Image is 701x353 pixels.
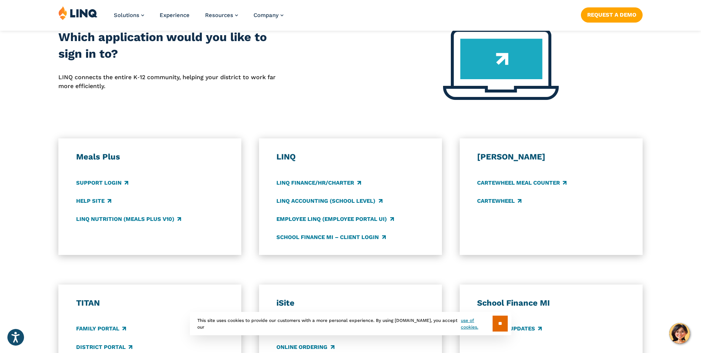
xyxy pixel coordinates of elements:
[76,343,132,351] a: District Portal
[76,215,181,223] a: LINQ Nutrition (Meals Plus v10)
[276,343,334,351] a: Online Ordering
[669,323,690,344] button: Hello, have a question? Let’s chat.
[114,12,144,19] a: Solutions
[461,317,492,330] a: use of cookies.
[76,179,128,187] a: Support Login
[190,312,511,335] div: This site uses cookies to provide our customers with a more personal experience. By using [DOMAIN...
[276,233,385,241] a: School Finance MI – Client Login
[581,6,643,22] nav: Button Navigation
[76,298,224,308] h3: TITAN
[114,6,283,30] nav: Primary Navigation
[276,197,382,205] a: LINQ Accounting (school level)
[477,152,625,162] h3: [PERSON_NAME]
[205,12,238,19] a: Resources
[253,12,279,19] span: Company
[58,73,292,91] p: LINQ connects the entire K‑12 community, helping your district to work far more efficiently.
[276,179,361,187] a: LINQ Finance/HR/Charter
[114,12,139,19] span: Solutions
[477,179,566,187] a: CARTEWHEEL Meal Counter
[205,12,233,19] span: Resources
[58,6,98,20] img: LINQ | K‑12 Software
[160,12,190,19] a: Experience
[253,12,283,19] a: Company
[276,152,424,162] h3: LINQ
[58,29,292,63] h2: Which application would you like to sign in to?
[276,298,424,308] h3: iSite
[477,197,521,205] a: CARTEWHEEL
[276,215,394,223] a: Employee LINQ (Employee Portal UI)
[76,152,224,162] h3: Meals Plus
[581,7,643,22] a: Request a Demo
[76,197,111,205] a: Help Site
[477,298,625,308] h3: School Finance MI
